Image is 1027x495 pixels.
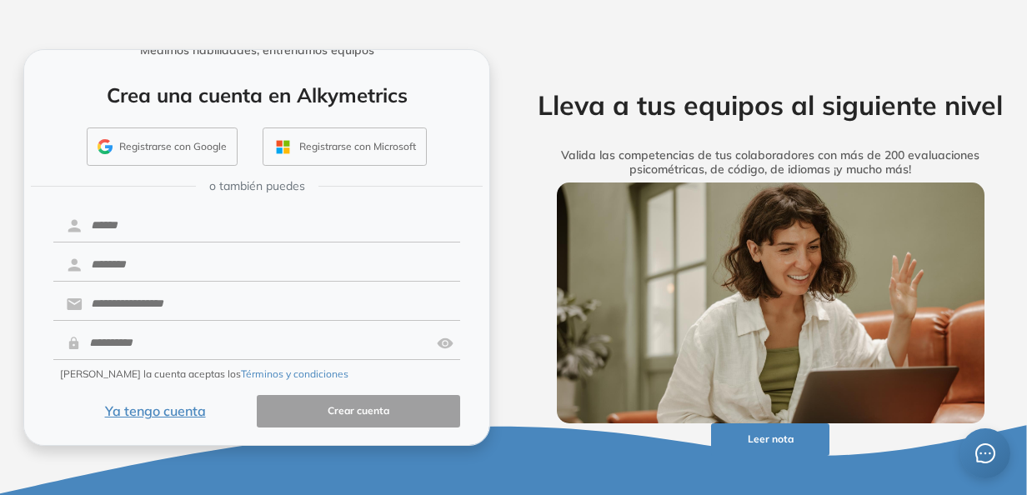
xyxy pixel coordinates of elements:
[87,127,238,166] button: Registrarse con Google
[533,148,1008,177] h5: Valida las competencias de tus colaboradores con más de 200 evaluaciones psicométricas, de código...
[209,177,305,195] span: o también puedes
[273,137,293,157] img: OUTLOOK_ICON
[437,327,453,359] img: asd
[31,43,483,57] h5: Medimos habilidades, entrenamos equipos
[263,127,427,166] button: Registrarse con Microsoft
[241,367,348,382] button: Términos y condiciones
[98,139,113,154] img: GMAIL_ICON
[53,395,257,427] button: Ya tengo cuenta
[711,423,830,456] button: Leer nota
[257,395,460,427] button: Crear cuenta
[533,89,1008,121] h2: Lleva a tus equipos al siguiente nivel
[46,83,468,107] h4: Crea una cuenta en Alkymetrics
[975,443,995,463] span: message
[60,367,348,382] span: [PERSON_NAME] la cuenta aceptas los
[557,182,984,423] img: img-more-info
